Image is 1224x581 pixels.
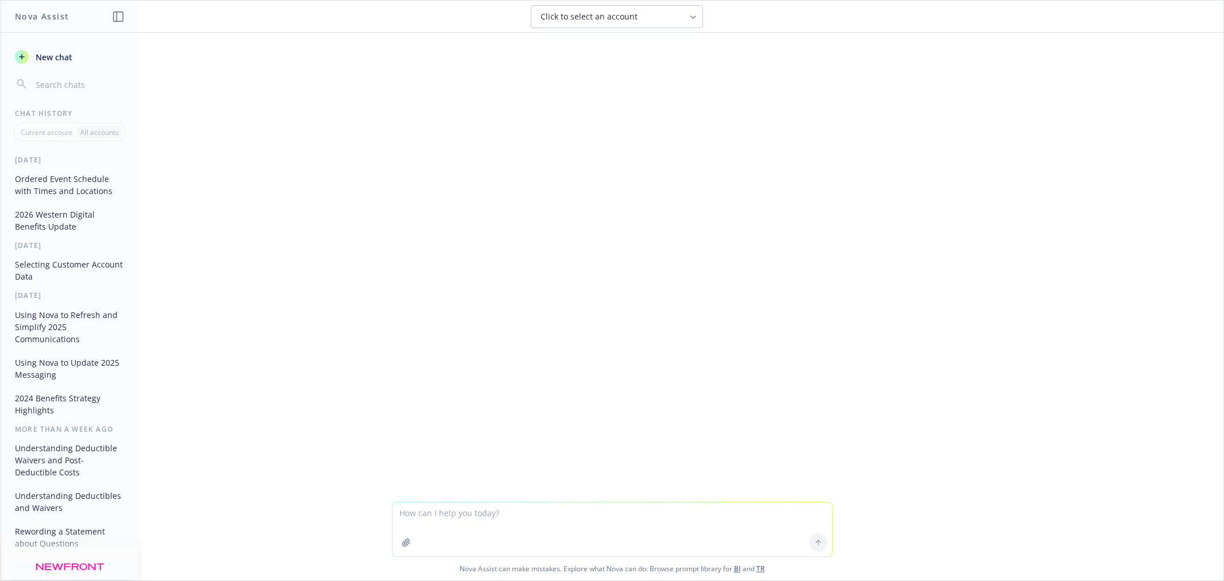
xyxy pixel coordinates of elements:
[1,241,138,250] div: [DATE]
[10,439,129,482] button: Understanding Deductible Waivers and Post-Deductible Costs
[734,564,741,574] a: BI
[10,47,129,67] button: New chat
[33,51,72,63] span: New chat
[756,564,765,574] a: TR
[10,486,129,517] button: Understanding Deductibles and Waivers
[531,5,703,28] button: Click to select an account
[10,205,129,236] button: 2026 Western Digital Benefits Update
[80,127,119,137] p: All accounts
[10,353,129,384] button: Using Nova to Update 2025 Messaging
[1,290,138,300] div: [DATE]
[21,127,72,137] p: Current account
[15,10,69,22] h1: Nova Assist
[5,557,1219,580] span: Nova Assist can make mistakes. Explore what Nova can do: Browse prompt library for and
[33,76,125,92] input: Search chats
[1,109,138,118] div: Chat History
[1,155,138,165] div: [DATE]
[1,424,138,434] div: More than a week ago
[10,305,129,348] button: Using Nova to Refresh and Simplify 2025 Communications
[541,11,638,22] span: Click to select an account
[10,169,129,200] button: Ordered Event Schedule with Times and Locations
[10,522,129,553] button: Rewording a Statement about Questions
[10,389,129,420] button: 2024 Benefits Strategy Highlights
[10,255,129,286] button: Selecting Customer Account Data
